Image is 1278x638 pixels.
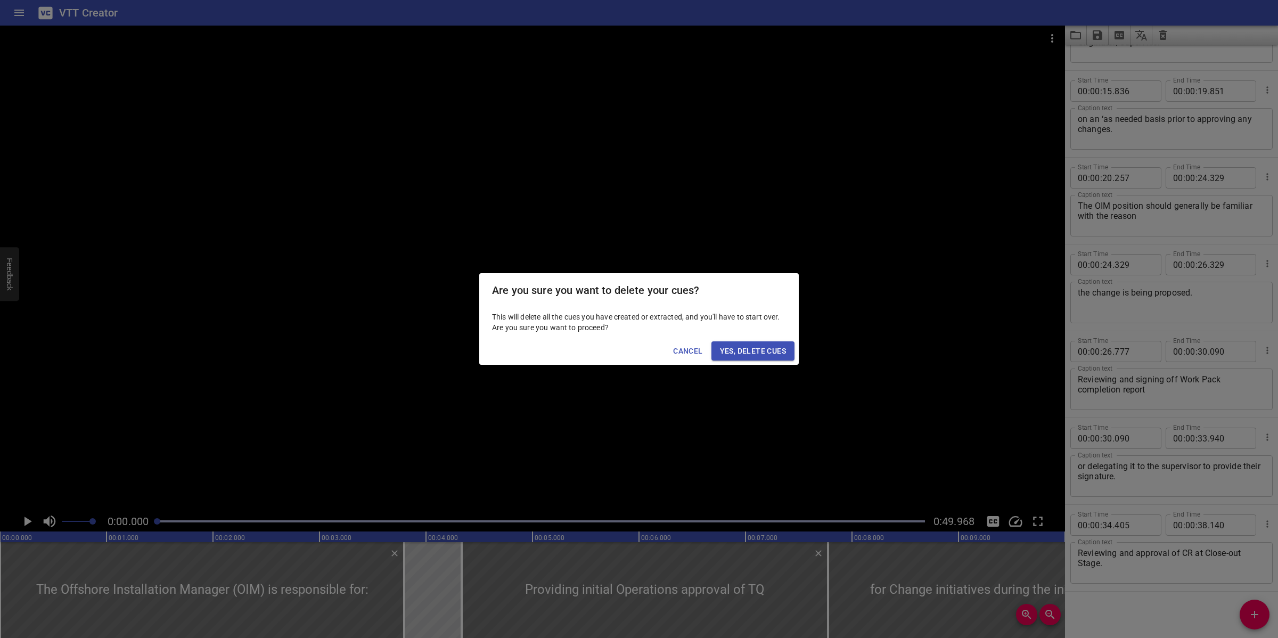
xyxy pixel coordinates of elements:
div: This will delete all the cues you have created or extracted, and you'll have to start over. Are y... [479,307,799,337]
span: Yes, Delete Cues [720,345,786,358]
button: Yes, Delete Cues [711,341,794,361]
h2: Are you sure you want to delete your cues? [492,282,786,299]
span: Cancel [673,345,702,358]
button: Cancel [669,341,707,361]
